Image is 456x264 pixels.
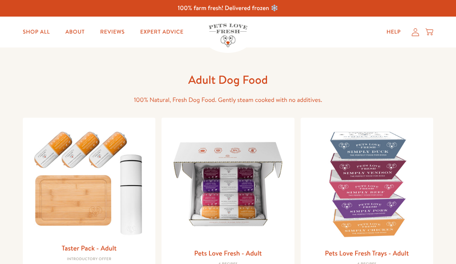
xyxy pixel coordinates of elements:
img: Pets Love Fresh [209,24,247,47]
a: Reviews [94,24,131,40]
a: About [59,24,91,40]
span: 100% Natural, Fresh Dog Food. Gently steam cooked with no additives. [134,96,322,104]
a: Pets Love Fresh - Adult [194,248,262,258]
a: Pets Love Fresh Trays - Adult [325,248,409,258]
a: Help [380,24,407,40]
div: Introductory Offer [29,257,149,262]
iframe: Gorgias live chat messenger [417,228,448,256]
img: Taster Pack - Adult [29,124,149,239]
a: Taster Pack - Adult [62,243,117,253]
h1: Adult Dog Food [104,72,352,87]
img: Pets Love Fresh - Adult [168,124,288,244]
a: Expert Advice [134,24,190,40]
img: Pets Love Fresh Trays - Adult [307,124,427,244]
a: Shop All [17,24,56,40]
